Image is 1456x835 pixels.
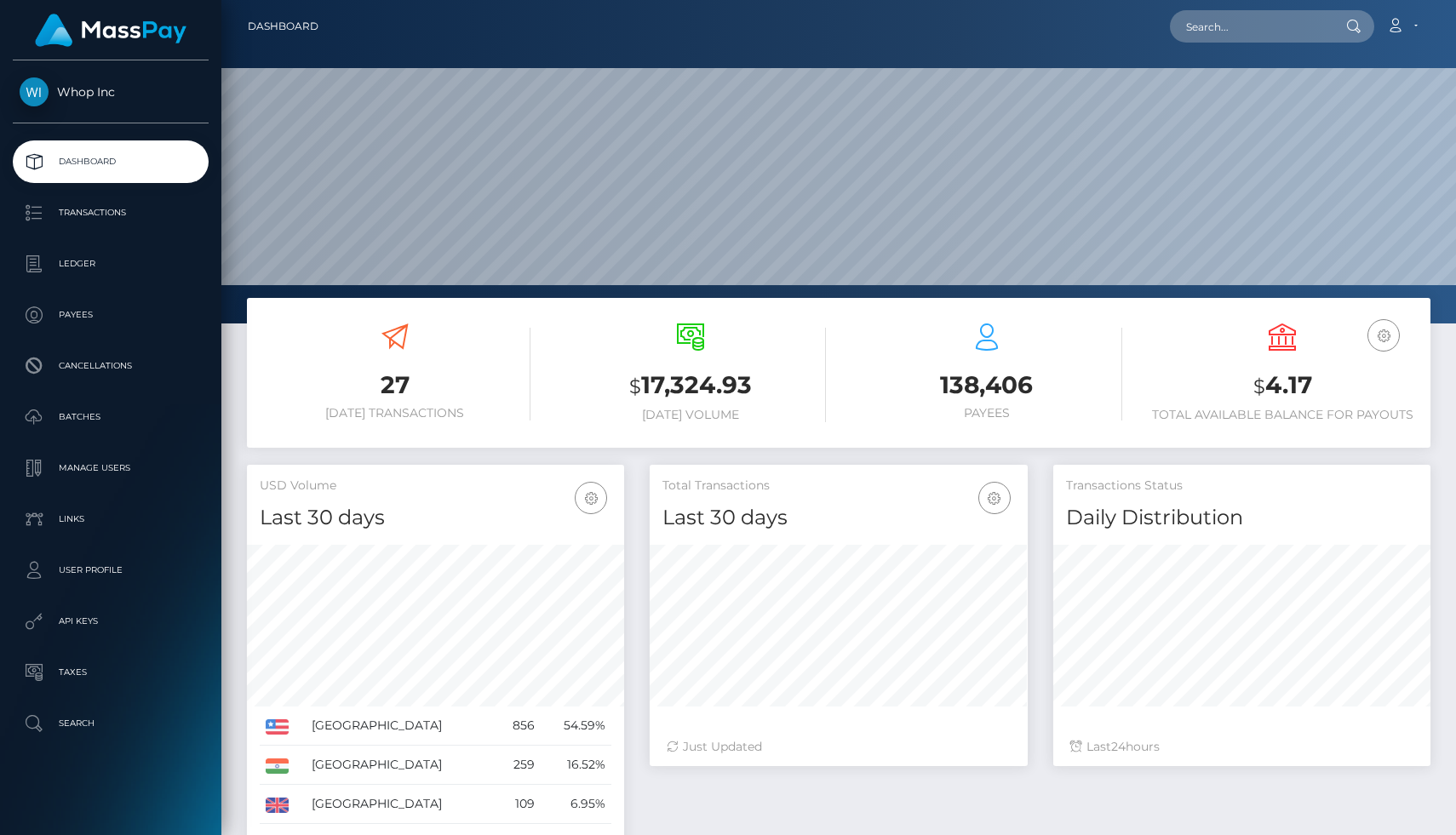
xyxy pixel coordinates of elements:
[260,406,530,420] h6: [DATE] Transactions
[1070,738,1413,756] div: Last hours
[1170,10,1330,43] input: Search...
[1253,375,1265,398] small: $
[1111,739,1126,754] span: 24
[20,455,202,481] p: Manage Users
[266,719,289,735] img: US.png
[306,706,495,746] td: [GEOGRAPHIC_DATA]
[20,506,202,532] p: Links
[13,345,209,387] a: Cancellations
[851,369,1122,402] h3: 138,406
[556,369,827,403] h3: 17,324.93
[1148,369,1419,403] h3: 4.17
[495,746,540,785] td: 259
[20,149,202,174] p: Dashboard
[266,758,289,774] img: IN.png
[13,243,209,285] a: Ledger
[13,447,209,489] a: Manage Users
[248,9,318,44] a: Dashboard
[541,706,612,746] td: 54.59%
[662,503,1014,533] h4: Last 30 days
[629,375,641,398] small: $
[495,706,540,746] td: 856
[13,600,209,643] a: API Keys
[20,404,202,430] p: Batches
[13,294,209,336] a: Payees
[13,192,209,234] a: Transactions
[556,408,827,422] h6: [DATE] Volume
[13,396,209,438] a: Batches
[266,798,289,813] img: GB.png
[662,478,1014,495] h5: Total Transactions
[260,478,611,495] h5: USD Volume
[1066,478,1418,495] h5: Transactions Status
[541,746,612,785] td: 16.52%
[260,369,530,402] h3: 27
[20,251,202,277] p: Ledger
[13,140,209,183] a: Dashboard
[667,738,1010,756] div: Just Updated
[306,785,495,824] td: [GEOGRAPHIC_DATA]
[20,77,49,106] img: Whop Inc
[851,406,1122,420] h6: Payees
[13,84,209,100] span: Whop Inc
[13,549,209,592] a: User Profile
[260,503,611,533] h4: Last 30 days
[20,353,202,379] p: Cancellations
[20,558,202,583] p: User Profile
[20,302,202,328] p: Payees
[35,14,186,47] img: MassPay Logo
[541,785,612,824] td: 6.95%
[306,746,495,785] td: [GEOGRAPHIC_DATA]
[1066,503,1418,533] h4: Daily Distribution
[13,651,209,694] a: Taxes
[20,200,202,226] p: Transactions
[20,660,202,685] p: Taxes
[495,785,540,824] td: 109
[20,711,202,736] p: Search
[1148,408,1419,422] h6: Total Available Balance for Payouts
[20,609,202,634] p: API Keys
[13,498,209,540] a: Links
[13,702,209,745] a: Search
